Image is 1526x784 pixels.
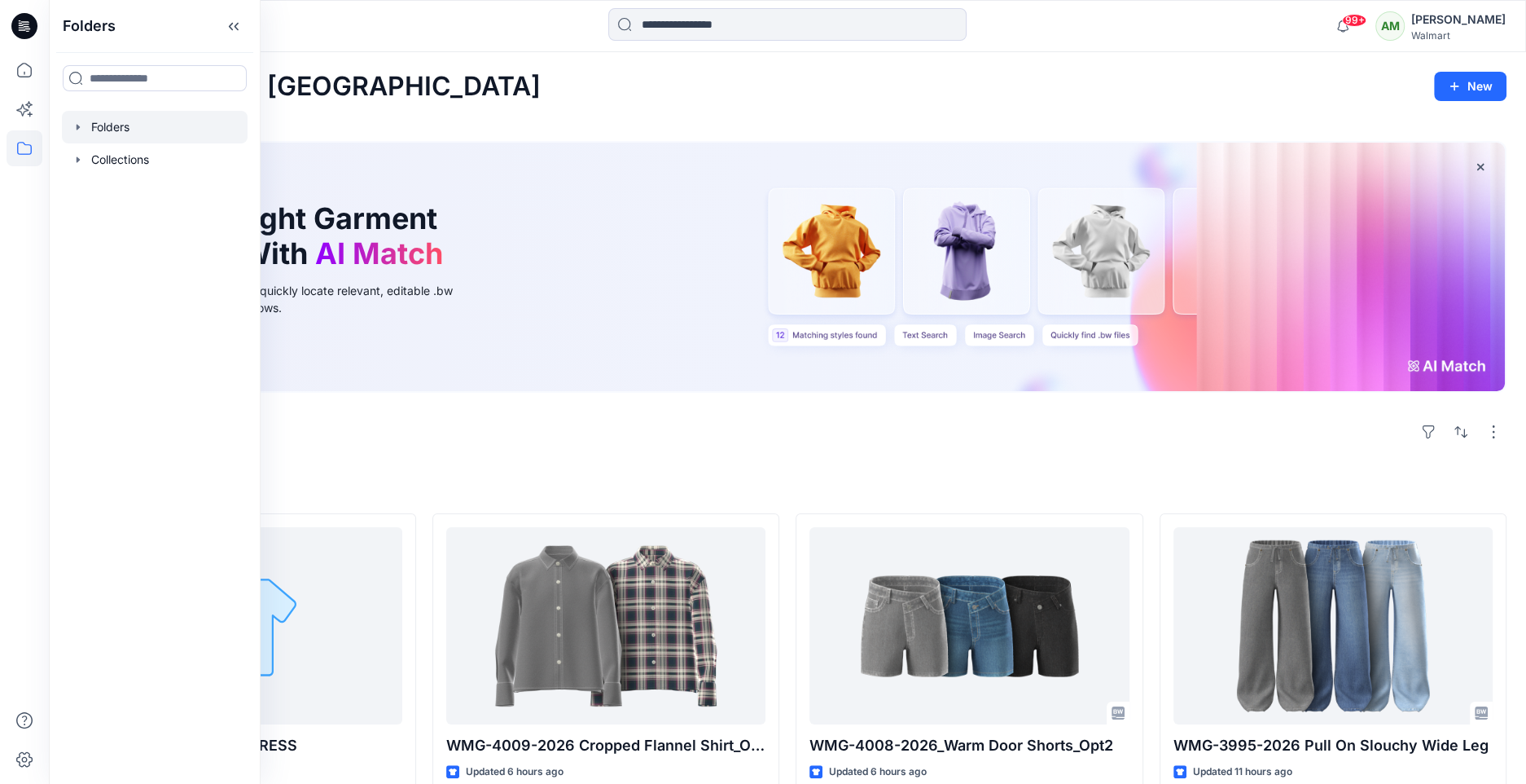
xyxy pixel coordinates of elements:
[315,236,443,271] span: AI Match
[1193,764,1292,781] p: Updated 11 hours ago
[466,764,563,781] p: Updated 6 hours ago
[109,282,476,316] div: Use text or image search to quickly locate relevant, editable .bw files for faster design workflows.
[809,527,1129,725] a: WMG-4008-2026_Warm Door Shorts_Opt2
[109,201,451,271] h1: Find the Right Garment Instantly With
[1434,72,1506,101] button: New
[829,764,927,781] p: Updated 6 hours ago
[68,478,1506,497] h4: Styles
[1173,527,1493,725] a: WMG-3995-2026 Pull On Slouchy Wide Leg
[68,72,541,102] h2: Welcome back, [GEOGRAPHIC_DATA]
[1375,11,1405,41] div: AM
[1173,734,1493,757] p: WMG-3995-2026 Pull On Slouchy Wide Leg
[1342,14,1366,27] span: 99+
[1411,29,1506,42] div: Walmart
[809,734,1129,757] p: WMG-4008-2026_Warm Door Shorts_Opt2
[446,734,766,757] p: WMG-4009-2026 Cropped Flannel Shirt_Opt.2
[1411,10,1506,29] div: [PERSON_NAME]
[446,527,766,725] a: WMG-4009-2026 Cropped Flannel Shirt_Opt.2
